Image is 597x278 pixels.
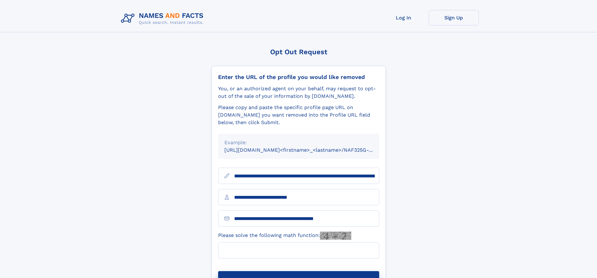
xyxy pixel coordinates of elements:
label: Please solve the following math function: [218,232,351,240]
div: You, or an authorized agent on your behalf, may request to opt-out of the sale of your informatio... [218,85,379,100]
div: Please copy and paste the specific profile page URL on [DOMAIN_NAME] you want removed into the Pr... [218,104,379,126]
div: Example: [224,139,373,146]
div: Enter the URL of the profile you would like removed [218,74,379,81]
div: Opt Out Request [212,48,386,56]
a: Log In [379,10,429,25]
small: [URL][DOMAIN_NAME]<firstname>_<lastname>/NAF325G-xxxxxxxx [224,147,391,153]
img: Logo Names and Facts [118,10,209,27]
a: Sign Up [429,10,479,25]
